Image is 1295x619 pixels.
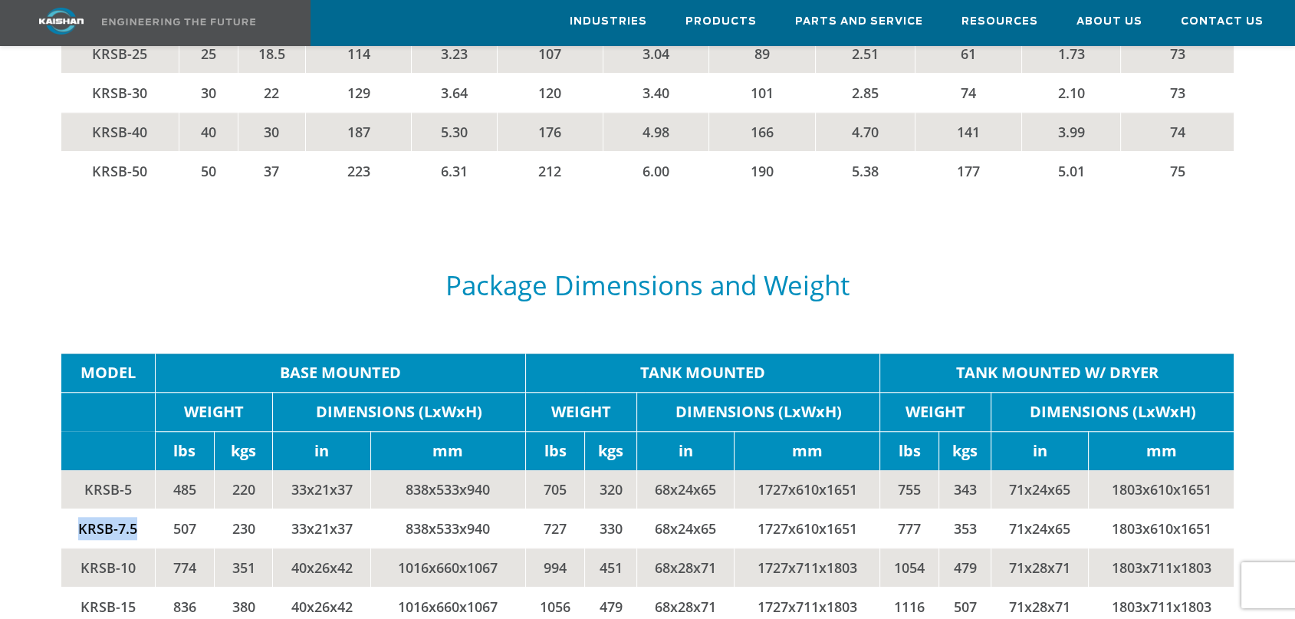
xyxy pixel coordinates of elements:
[637,431,735,470] td: in
[735,548,880,587] td: 1727x711x1803
[526,548,585,587] td: 994
[370,509,526,548] td: 838x533x940
[412,112,497,151] td: 5.30
[526,470,585,509] td: 705
[991,431,1089,470] td: in
[273,392,526,431] td: DIMENSIONS (LxWxH)
[709,73,816,112] td: 101
[273,470,370,509] td: 33x21x37
[526,431,585,470] td: lbs
[412,151,497,190] td: 6.31
[61,509,156,548] td: KRSB-7.5
[816,151,915,190] td: 5.38
[795,13,923,31] span: Parts and Service
[179,112,238,151] td: 40
[61,548,156,587] td: KRSB-10
[961,1,1038,42] a: Resources
[155,431,214,470] td: lbs
[603,151,708,190] td: 6.00
[709,34,816,73] td: 89
[880,392,991,431] td: WEIGHT
[880,470,939,509] td: 755
[1181,13,1264,31] span: Contact Us
[880,548,939,587] td: 1054
[991,470,1089,509] td: 71x24x65
[816,112,915,151] td: 4.70
[306,34,412,73] td: 114
[273,431,370,470] td: in
[570,1,647,42] a: Industries
[735,470,880,509] td: 1727x610x1651
[585,509,637,548] td: 330
[61,73,179,112] td: KRSB-30
[816,73,915,112] td: 2.85
[214,509,273,548] td: 230
[991,392,1234,431] td: DIMENSIONS (LxWxH)
[709,151,816,190] td: 190
[155,548,214,587] td: 774
[61,34,179,73] td: KRSB-25
[497,34,603,73] td: 107
[497,112,603,151] td: 176
[214,470,273,509] td: 220
[637,509,735,548] td: 68x24x65
[61,151,179,190] td: KRSB-50
[585,470,637,509] td: 320
[526,354,880,393] td: TANK MOUNTED
[1076,1,1142,42] a: About Us
[61,354,156,393] td: MODEL
[214,431,273,470] td: kgs
[4,8,119,35] img: kaishan logo
[1076,13,1142,31] span: About Us
[238,73,305,112] td: 22
[1089,431,1234,470] td: mm
[991,509,1089,548] td: 71x24x65
[709,112,816,151] td: 166
[61,112,179,151] td: KRSB-40
[370,431,526,470] td: mm
[939,431,991,470] td: kgs
[1021,34,1121,73] td: 1.73
[915,73,1021,112] td: 74
[939,509,991,548] td: 353
[412,34,497,73] td: 3.23
[179,73,238,112] td: 30
[915,34,1021,73] td: 61
[238,112,305,151] td: 30
[1121,34,1234,73] td: 73
[685,1,757,42] a: Products
[735,431,880,470] td: mm
[412,73,497,112] td: 3.64
[637,392,880,431] td: DIMENSIONS (LxWxH)
[735,509,880,548] td: 1727x610x1651
[603,34,708,73] td: 3.04
[526,392,637,431] td: WEIGHT
[1089,509,1234,548] td: 1803x610x1651
[179,151,238,190] td: 50
[1181,1,1264,42] a: Contact Us
[370,548,526,587] td: 1016x660x1067
[637,548,735,587] td: 68x28x71
[497,73,603,112] td: 120
[526,509,585,548] td: 727
[585,431,637,470] td: kgs
[880,431,939,470] td: lbs
[61,271,1234,300] h5: Package Dimensions and Weight
[155,470,214,509] td: 485
[816,34,915,73] td: 2.51
[637,470,735,509] td: 68x24x65
[915,112,1021,151] td: 141
[1021,151,1121,190] td: 5.01
[102,18,255,25] img: Engineering the future
[306,73,412,112] td: 129
[214,548,273,587] td: 351
[155,354,525,393] td: BASE MOUNTED
[273,548,370,587] td: 40x26x42
[238,34,305,73] td: 18.5
[939,470,991,509] td: 343
[1121,73,1234,112] td: 73
[585,548,637,587] td: 451
[685,13,757,31] span: Products
[179,34,238,73] td: 25
[795,1,923,42] a: Parts and Service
